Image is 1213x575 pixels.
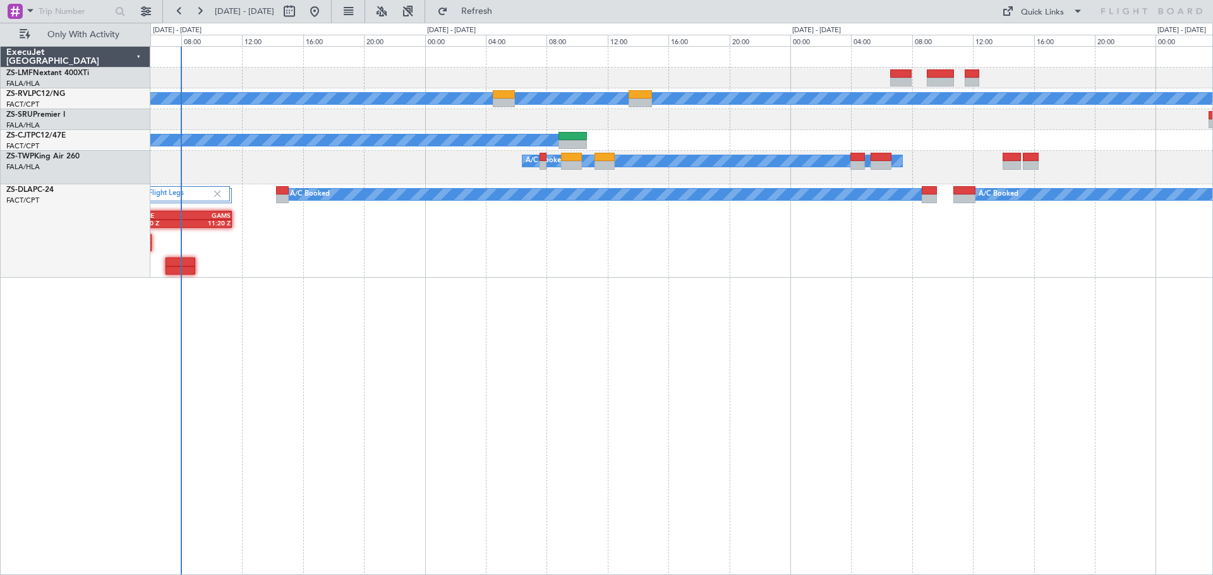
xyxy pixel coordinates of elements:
button: Refresh [431,1,507,21]
span: Refresh [450,7,504,16]
span: ZS-CJT [6,132,31,139]
a: FALA/HLA [6,162,40,172]
div: [DATE] - [DATE] [792,25,841,36]
a: FACT/CPT [6,100,39,109]
div: 11:20 Z [183,219,231,227]
button: Quick Links [996,1,1089,21]
a: FALA/HLA [6,79,40,88]
a: ZS-RVLPC12/NG [6,90,65,98]
label: 3 Flight Legs [142,189,212,199]
a: ZS-LMFNextant 400XTi [6,69,89,77]
div: [DATE] - [DATE] [427,25,476,36]
span: ZS-DLA [6,186,33,194]
div: FYWE [136,211,184,219]
a: ZS-TWPKing Air 260 [6,153,80,160]
div: [DATE] - [DATE] [1157,25,1206,36]
span: ZS-TWP [6,153,34,160]
div: 04:00 [851,35,912,46]
img: gray-close.svg [212,188,223,199]
div: 08:00 [181,35,242,46]
a: FALA/HLA [6,121,40,130]
div: 12:00 [608,35,668,46]
div: GAMS [183,211,231,219]
div: 08:00 [546,35,607,46]
span: ZS-SRU [6,111,33,119]
a: ZS-DLAPC-24 [6,186,54,194]
a: ZS-CJTPC12/47E [6,132,66,139]
span: Only With Activity [33,30,133,39]
button: Only With Activity [14,25,137,45]
div: A/C Booked [526,151,565,170]
div: 12:00 [242,35,303,46]
div: 16:00 [668,35,729,46]
div: 00:00 [425,35,486,46]
div: 04:00 [121,35,181,46]
div: 16:00 [303,35,364,46]
span: ZS-LMF [6,69,33,77]
div: 00:00 [790,35,851,46]
div: 20:00 [730,35,790,46]
div: [DATE] - [DATE] [153,25,202,36]
div: A/C Booked [979,185,1018,204]
div: 12:00 [973,35,1034,46]
div: 08:00 [912,35,973,46]
a: FACT/CPT [6,141,39,151]
div: A/C Booked [290,185,330,204]
span: ZS-RVL [6,90,32,98]
div: 04:00 [486,35,546,46]
input: Trip Number [39,2,111,21]
div: 05:00 Z [136,219,184,227]
div: 20:00 [364,35,425,46]
span: [DATE] - [DATE] [215,6,274,17]
div: 16:00 [1034,35,1095,46]
a: FACT/CPT [6,196,39,205]
a: ZS-SRUPremier I [6,111,65,119]
div: Quick Links [1021,6,1064,19]
div: 20:00 [1095,35,1156,46]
